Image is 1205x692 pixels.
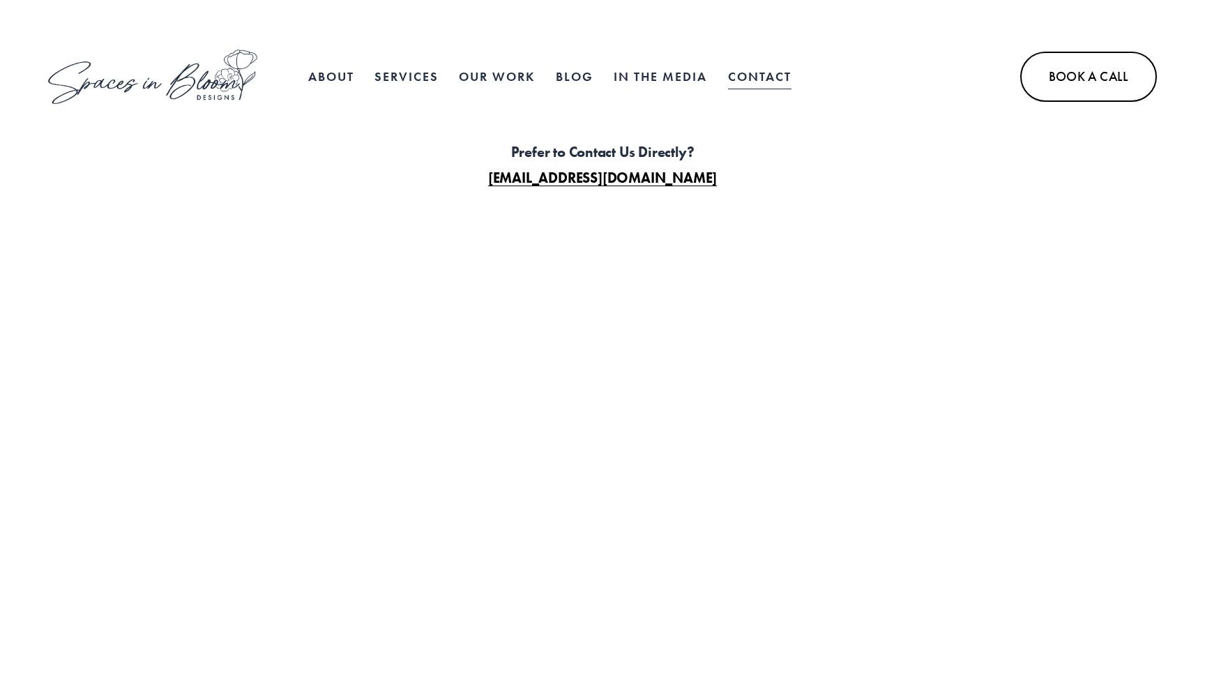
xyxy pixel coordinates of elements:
[511,143,695,160] strong: Prefer to Contact Us Directly?
[374,63,439,91] a: Services
[488,169,717,187] a: [EMAIL_ADDRESS][DOMAIN_NAME]
[728,63,791,91] a: Contact
[308,63,354,91] a: About
[1020,52,1156,103] a: Book A Call
[488,169,717,186] strong: [EMAIL_ADDRESS][DOMAIN_NAME]
[459,63,535,91] a: Our Work
[614,63,707,91] a: In the Media
[556,63,593,91] a: Blog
